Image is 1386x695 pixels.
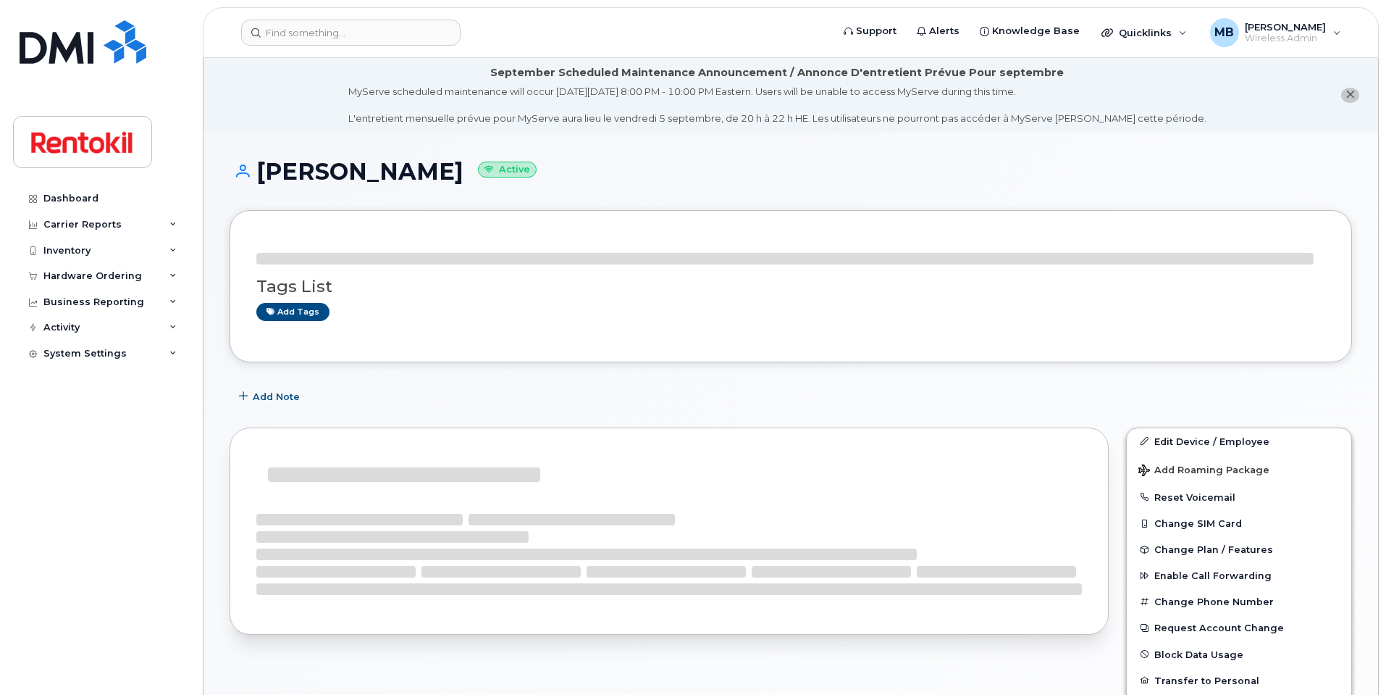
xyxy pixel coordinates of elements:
div: September Scheduled Maintenance Announcement / Annonce D'entretient Prévue Pour septembre [490,65,1064,80]
button: Block Data Usage [1127,641,1351,667]
button: close notification [1341,88,1359,103]
button: Reset Voicemail [1127,484,1351,510]
button: Request Account Change [1127,615,1351,641]
button: Change SIM Card [1127,510,1351,536]
span: Enable Call Forwarding [1154,570,1272,581]
span: Add Note [253,390,300,404]
button: Change Phone Number [1127,588,1351,615]
a: Edit Device / Employee [1127,428,1351,454]
span: Change Plan / Features [1154,544,1273,555]
button: Add Roaming Package [1127,454,1351,484]
button: Enable Call Forwarding [1127,562,1351,588]
h3: Tags List [256,278,1325,296]
small: Active [478,162,537,178]
a: Add tags [256,303,329,321]
button: Add Note [230,384,312,410]
h1: [PERSON_NAME] [230,159,1352,184]
span: Add Roaming Package [1138,465,1269,478]
button: Transfer to Personal [1127,667,1351,694]
div: MyServe scheduled maintenance will occur [DATE][DATE] 8:00 PM - 10:00 PM Eastern. Users will be u... [348,85,1206,125]
button: Change Plan / Features [1127,536,1351,562]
